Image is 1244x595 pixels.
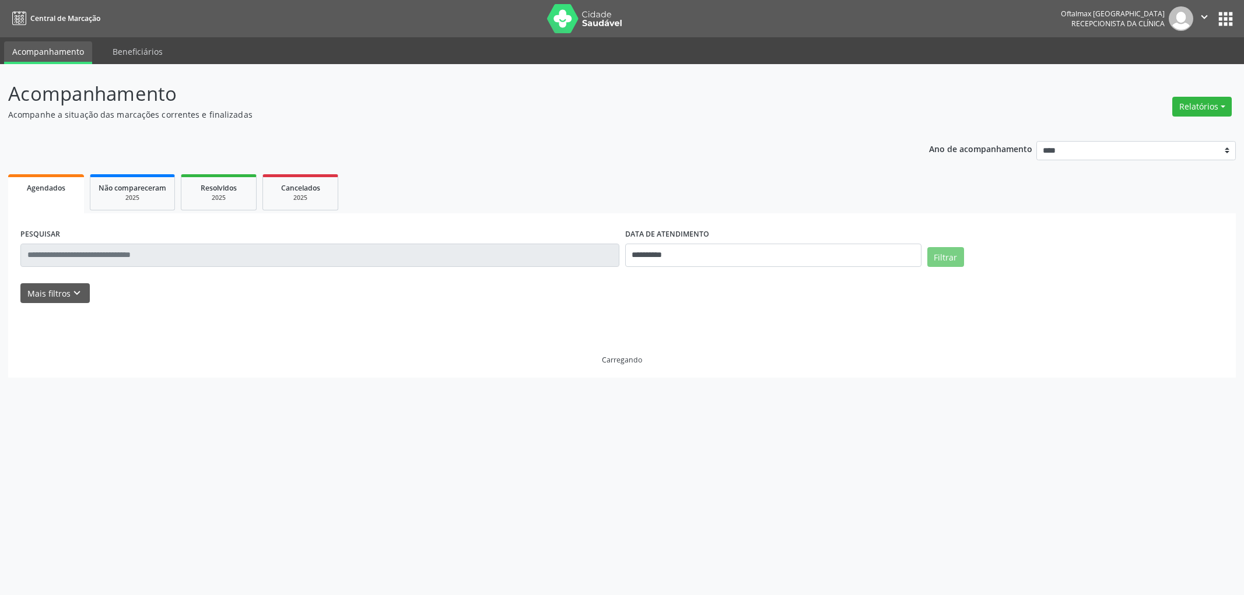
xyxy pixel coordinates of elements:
[30,13,100,23] span: Central de Marcação
[4,41,92,64] a: Acompanhamento
[1071,19,1165,29] span: Recepcionista da clínica
[929,141,1032,156] p: Ano de acompanhamento
[1193,6,1215,31] button: 
[20,283,90,304] button: Mais filtroskeyboard_arrow_down
[190,193,248,202] div: 2025
[27,183,65,193] span: Agendados
[20,226,60,244] label: PESQUISAR
[271,193,330,202] div: 2025
[602,355,642,365] div: Carregando
[927,247,964,267] button: Filtrar
[8,9,100,28] a: Central de Marcação
[104,41,171,62] a: Beneficiários
[71,287,83,300] i: keyboard_arrow_down
[201,183,237,193] span: Resolvidos
[8,108,868,121] p: Acompanhe a situação das marcações correntes e finalizadas
[99,183,166,193] span: Não compareceram
[1215,9,1236,29] button: apps
[8,79,868,108] p: Acompanhamento
[1061,9,1165,19] div: Oftalmax [GEOGRAPHIC_DATA]
[1169,6,1193,31] img: img
[1172,97,1232,117] button: Relatórios
[99,193,166,202] div: 2025
[625,226,709,244] label: DATA DE ATENDIMENTO
[281,183,320,193] span: Cancelados
[1198,10,1211,23] i: 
